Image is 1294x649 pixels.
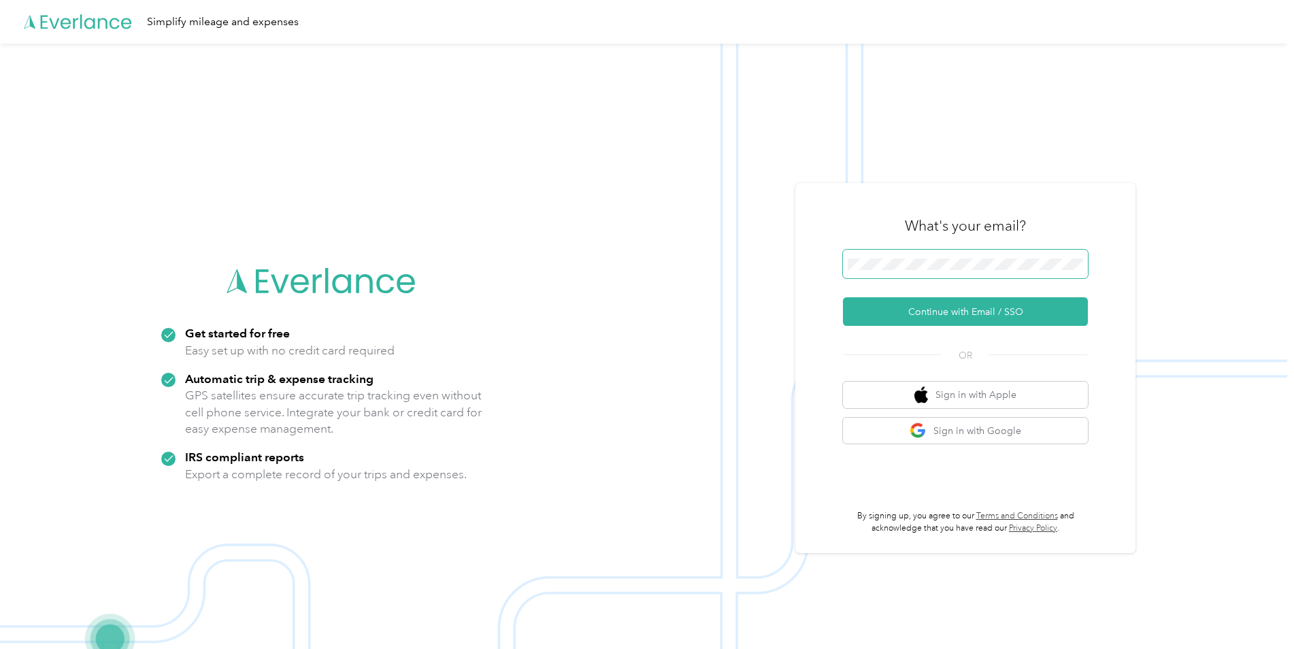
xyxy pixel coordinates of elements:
p: By signing up, you agree to our and acknowledge that you have read our . [843,510,1088,534]
img: apple logo [914,386,928,403]
h3: What's your email? [905,216,1026,235]
strong: Get started for free [185,326,290,340]
strong: Automatic trip & expense tracking [185,371,374,386]
img: google logo [910,422,927,439]
p: GPS satellites ensure accurate trip tracking even without cell phone service. Integrate your bank... [185,387,482,437]
p: Export a complete record of your trips and expenses. [185,466,467,483]
a: Terms and Conditions [976,511,1058,521]
button: google logoSign in with Google [843,418,1088,444]
button: apple logoSign in with Apple [843,382,1088,408]
strong: IRS compliant reports [185,450,304,464]
a: Privacy Policy [1009,523,1057,533]
button: Continue with Email / SSO [843,297,1088,326]
div: Simplify mileage and expenses [147,14,299,31]
span: OR [942,348,989,363]
p: Easy set up with no credit card required [185,342,395,359]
